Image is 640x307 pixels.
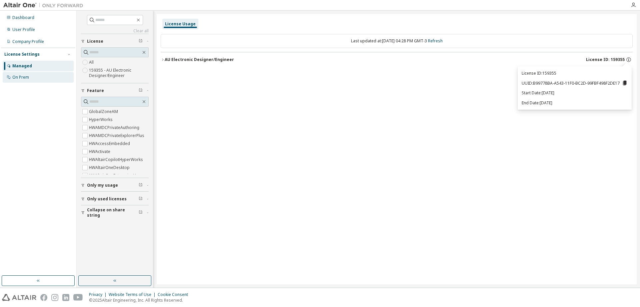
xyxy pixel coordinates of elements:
[89,164,131,172] label: HWAltairOneDesktop
[428,38,443,44] a: Refresh
[87,196,127,202] span: Only used licenses
[139,88,143,93] span: Clear filter
[89,132,146,140] label: HWAMDCPrivateExplorerPlus
[89,156,144,164] label: HWAltairCopilotHyperWorks
[87,183,118,188] span: Only my usage
[139,210,143,215] span: Clear filter
[89,108,119,116] label: GlobalZoneAM
[161,34,633,48] div: Last updated at: [DATE] 04:28 PM GMT-3
[4,52,40,57] div: License Settings
[89,172,144,180] label: HWAltairOneEnterpriseUser
[81,192,149,206] button: Only used licenses
[165,21,196,27] div: License Usage
[89,140,131,148] label: HWAccessEmbedded
[522,80,628,86] p: UUID: B99778BA-A543-11F0-BC2D-99FBF498F2DE17
[12,75,29,80] div: On Prem
[12,39,44,44] div: Company Profile
[3,2,87,9] img: Altair One
[139,183,143,188] span: Clear filter
[87,207,139,218] span: Collapse on share string
[522,90,628,96] p: Start Date: [DATE]
[89,292,109,297] div: Privacy
[109,292,158,297] div: Website Terms of Use
[161,52,633,67] button: AU Electronic Designer/EngineerLicense ID: 159355
[158,292,192,297] div: Cookie Consent
[73,294,83,301] img: youtube.svg
[81,205,149,220] button: Collapse on share string
[89,116,114,124] label: HyperWorks
[522,70,628,76] p: License ID: 159355
[81,83,149,98] button: Feature
[81,28,149,34] a: Clear all
[586,57,625,62] span: License ID: 159355
[89,124,141,132] label: HWAMDCPrivateAuthoring
[522,100,628,106] p: End Date: [DATE]
[87,39,103,44] span: License
[12,15,34,20] div: Dashboard
[2,294,36,301] img: altair_logo.svg
[81,34,149,49] button: License
[51,294,58,301] img: instagram.svg
[165,57,234,62] div: AU Electronic Designer/Engineer
[89,66,149,80] label: 159355 - AU Electronic Designer/Engineer
[62,294,69,301] img: linkedin.svg
[12,27,35,32] div: User Profile
[12,63,32,69] div: Managed
[89,58,95,66] label: All
[89,297,192,303] p: © 2025 Altair Engineering, Inc. All Rights Reserved.
[40,294,47,301] img: facebook.svg
[139,39,143,44] span: Clear filter
[81,178,149,193] button: Only my usage
[87,88,104,93] span: Feature
[139,196,143,202] span: Clear filter
[89,148,112,156] label: HWActivate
